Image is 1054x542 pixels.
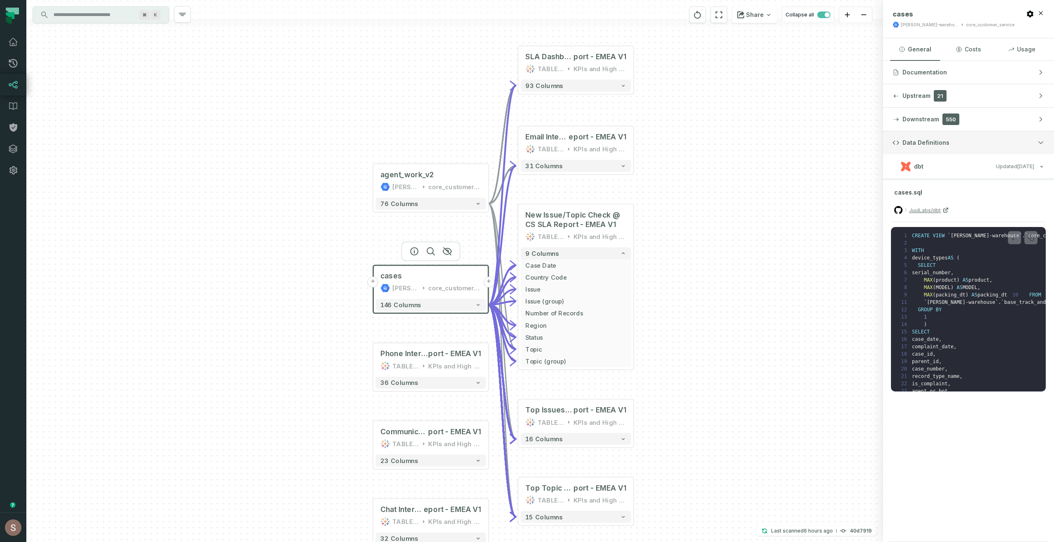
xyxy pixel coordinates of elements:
div: KPIs and High Level [428,439,481,448]
button: Country Code [521,271,631,283]
div: core_customer_service [428,283,481,293]
button: Collapse all [782,7,834,23]
span: Press ⌘ + K to focus the search bar [139,10,150,20]
div: SLA Dashboard @ CS SLA Report - EMEA V1 [525,52,626,62]
button: Share [732,7,777,23]
span: case_id [912,351,933,357]
span: 9 columns [525,250,559,257]
button: Issue [521,283,631,295]
button: Region [521,319,631,331]
img: avatar of Shay Gafniel [5,519,21,536]
button: Status [521,331,631,343]
span: 11 [896,299,912,306]
span: Topic [525,345,626,354]
g: Edge from 6d914b67da641fc1a56aa82fb6938d54 to abb076fcc6158ad691842157e5bf9b87 [488,305,516,517]
div: TABLEAU [538,417,564,427]
span: 18 [896,350,912,358]
span: Communication Volume @ CS SLA Re [380,427,429,436]
span: , [948,388,951,394]
span: 14 [896,321,912,328]
span: 20 [896,365,912,373]
button: Costs [943,38,993,60]
span: SELECT [912,329,930,335]
span: 22 [896,380,912,387]
button: Documentation [883,61,1054,84]
div: core_customer_service [428,182,481,192]
span: is_complaint [912,381,948,387]
div: agent_work_v2 [380,170,434,180]
span: Documentation [902,68,947,76]
span: Phone Interval @ CS SLA Re [380,349,429,359]
span: case_date [912,336,939,342]
span: ( [933,285,936,290]
relative-time: Sep 4, 2025, 7:38 PM GMT+3 [1017,163,1034,169]
span: 1 [896,232,912,239]
span: cases.sql [894,189,922,196]
span: MODEL [936,285,951,290]
span: port - EMEA V1 [428,427,481,436]
span: agent_or_bot [912,388,948,394]
span: 1 [924,314,927,320]
span: cases [380,271,402,281]
span: 550 [942,113,959,125]
span: 93 columns [525,82,563,89]
div: TABLEAU [392,361,419,371]
span: parent_id [912,359,939,364]
span: Email Interval @ CS SLA R [525,132,569,142]
span: cases [893,10,913,18]
div: KPIs and High Level [574,232,626,241]
span: , [951,270,954,276]
span: MAX [924,292,933,298]
div: juul-warehouse [392,182,419,192]
span: 23 columns [380,457,418,464]
span: 36 columns [380,379,418,386]
span: Case Date [525,261,626,270]
span: Top Issues @ CS SLA Re [525,405,574,415]
div: KPIs and High Level [574,417,626,427]
button: zoom in [839,7,856,23]
span: 4 [896,254,912,262]
span: 12 [896,306,912,313]
span: Downstream [902,115,939,123]
div: juul-warehouse [901,22,958,28]
div: KPIs and High Level [574,144,626,154]
button: Issue (group) [521,295,631,307]
button: + [368,277,378,287]
span: Issue [525,285,626,294]
g: Edge from 6d914b67da641fc1a56aa82fb6938d54 to e66bce9927d15d55ac405b9720776e05 [488,289,516,305]
span: [PERSON_NAME]-warehouse [927,299,995,305]
span: 17 [896,343,912,350]
span: ( [933,292,936,298]
span: MAX [924,285,933,290]
span: ` [1001,299,1004,305]
g: Edge from 6d914b67da641fc1a56aa82fb6938d54 to a223171df9ebdfbd15a8f9e4ef7220f5 [488,166,516,305]
span: record_type_name [912,373,960,379]
button: Case Date [521,259,631,271]
span: , [954,344,956,350]
span: ( [933,277,936,283]
span: packing_dt [977,292,1007,298]
span: Country Code [525,273,626,282]
p: Last scanned [771,527,833,535]
button: Usage [997,38,1047,60]
g: Edge from 6d914b67da641fc1a56aa82fb6938d54 to e66bce9927d15d55ac405b9720776e05 [488,305,516,349]
span: eport - EMEA V1 [424,505,481,514]
div: core_customer_service [966,22,1014,28]
div: TABLEAU [538,232,564,241]
span: eport - EMEA V1 [569,132,626,142]
div: KPIs and High Level [428,361,481,371]
div: Communication Volume @ CS SLA Report - EMEA V1 [380,427,481,436]
span: 31 columns [525,162,562,169]
button: Data Definitions [883,131,1054,154]
div: Chat Interval @ CS SLA Report - EMEA V1 [380,505,481,514]
span: 21 [934,90,947,102]
span: Upstream [902,92,930,100]
g: Edge from 6d914b67da641fc1a56aa82fb6938d54 to f0b4b8a0f7c5c6fc3da24b26d78bec98 [488,305,516,439]
span: , [939,336,942,342]
span: serial_number [912,270,951,276]
span: , [977,285,980,290]
span: AS [972,292,977,298]
span: 7 [896,276,912,284]
button: Topic [521,343,631,355]
span: New Issue/Topic Check @ CS SLA Report - EMEA V1 [525,210,626,229]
